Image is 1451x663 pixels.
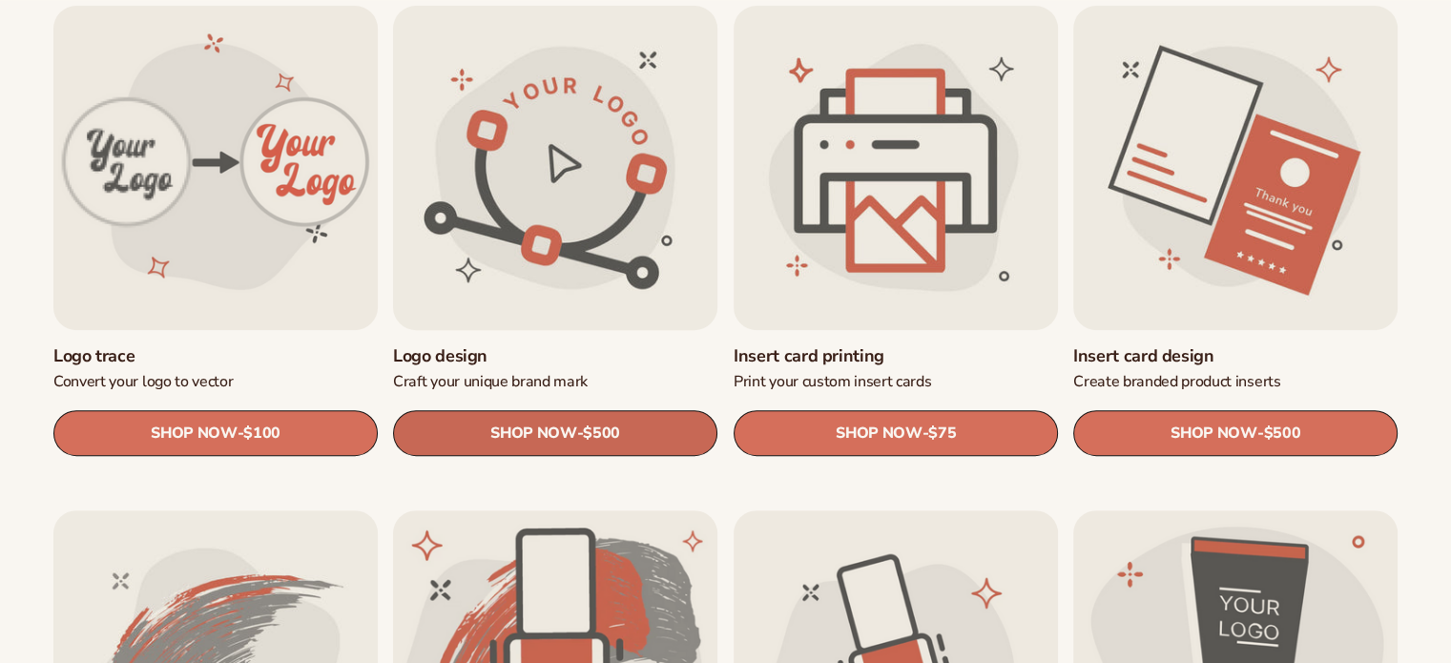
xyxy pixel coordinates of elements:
span: SHOP NOW [836,425,922,443]
a: SHOP NOW- $500 [1073,411,1398,457]
a: SHOP NOW- $100 [53,411,378,457]
span: $75 [928,425,956,444]
span: SHOP NOW [1171,425,1256,443]
span: SHOP NOW [151,425,237,443]
a: Logo design [393,345,717,367]
span: SHOP NOW [490,425,576,443]
a: SHOP NOW- $500 [393,411,717,457]
a: Insert card design [1073,345,1398,367]
a: Insert card printing [734,345,1058,367]
a: Logo trace [53,345,378,367]
span: $500 [584,425,621,444]
a: SHOP NOW- $75 [734,411,1058,457]
span: $500 [1263,425,1300,444]
span: $100 [243,425,280,444]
